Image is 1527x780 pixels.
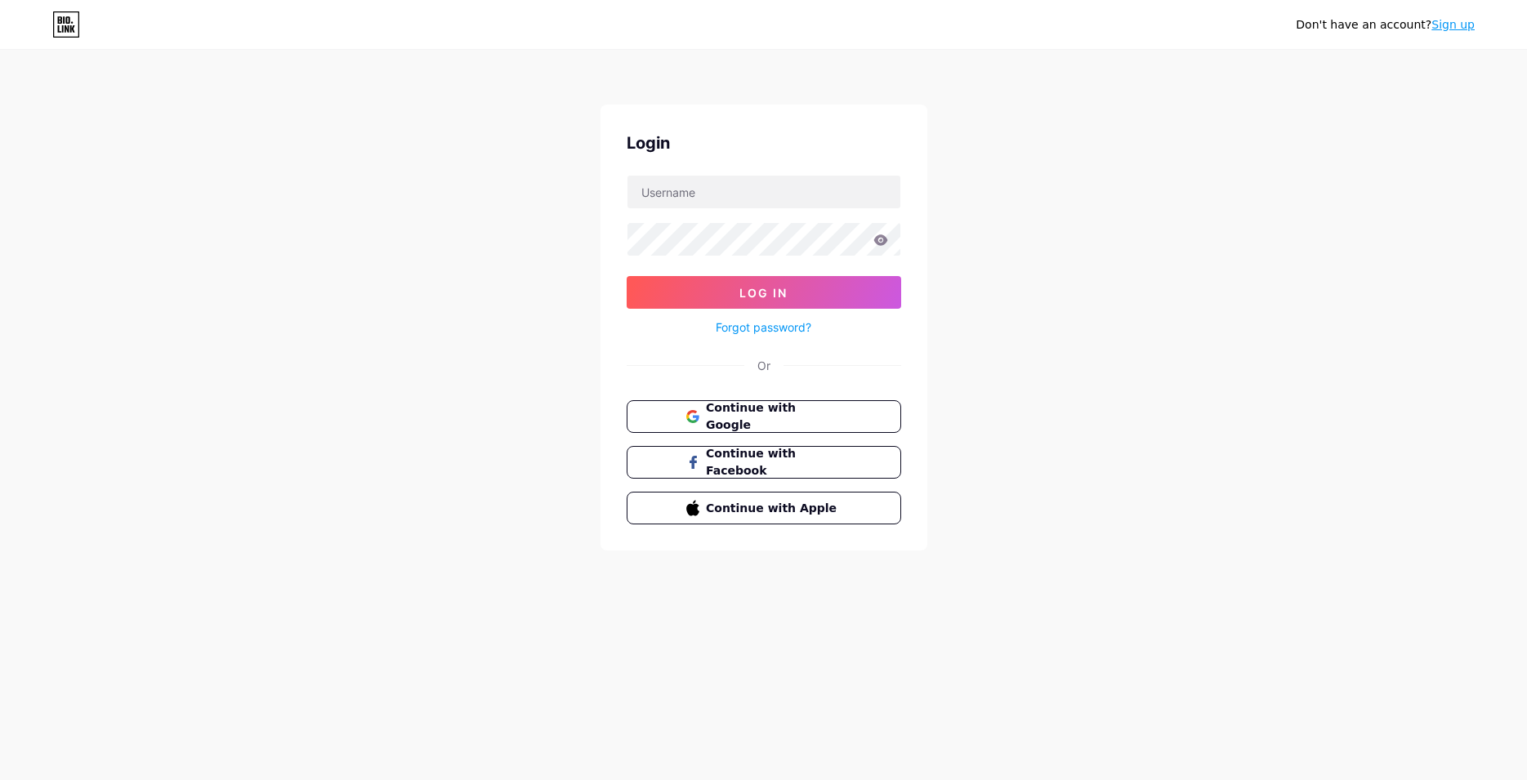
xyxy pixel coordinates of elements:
[627,176,900,208] input: Username
[627,400,901,433] button: Continue with Google
[627,131,901,155] div: Login
[706,445,841,479] span: Continue with Facebook
[627,276,901,309] button: Log In
[739,286,788,300] span: Log In
[706,399,841,434] span: Continue with Google
[1431,18,1475,31] a: Sign up
[627,446,901,479] button: Continue with Facebook
[1296,16,1475,33] div: Don't have an account?
[706,500,841,517] span: Continue with Apple
[627,492,901,524] button: Continue with Apple
[716,319,811,336] a: Forgot password?
[757,357,770,374] div: Or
